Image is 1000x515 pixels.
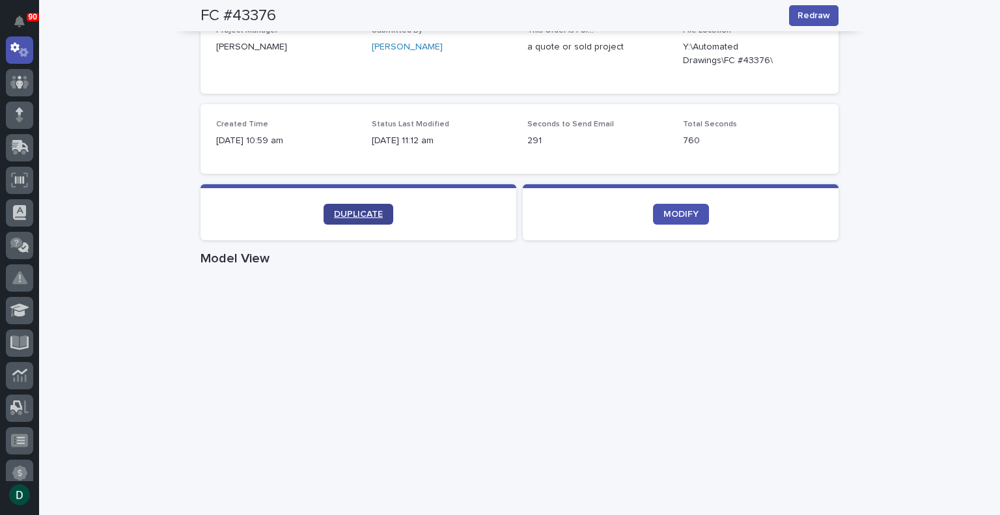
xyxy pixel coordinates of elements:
[6,8,33,35] button: Notifications
[372,27,423,35] span: Submitted By
[216,120,268,128] span: Created Time
[372,40,443,54] a: [PERSON_NAME]
[216,40,356,54] p: [PERSON_NAME]
[683,134,823,148] p: 760
[527,120,614,128] span: Seconds to Send Email
[372,120,449,128] span: Status Last Modified
[683,120,737,128] span: Total Seconds
[527,134,667,148] p: 291
[324,204,393,225] a: DUPLICATE
[798,9,830,22] span: Redraw
[527,27,594,35] span: This Order is For...
[653,204,709,225] a: MODIFY
[683,40,792,68] : Y:\Automated Drawings\FC #43376\
[201,7,276,25] h2: FC #43376
[789,5,839,26] button: Redraw
[527,40,667,54] p: a quote or sold project
[216,134,356,148] p: [DATE] 10:59 am
[16,16,33,36] div: Notifications90
[334,210,383,219] span: DUPLICATE
[29,12,37,21] p: 90
[6,481,33,508] button: users-avatar
[216,27,278,35] span: Project Manager
[663,210,699,219] span: MODIFY
[201,251,839,266] h1: Model View
[683,27,731,35] span: File Location
[372,134,512,148] p: [DATE] 11:12 am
